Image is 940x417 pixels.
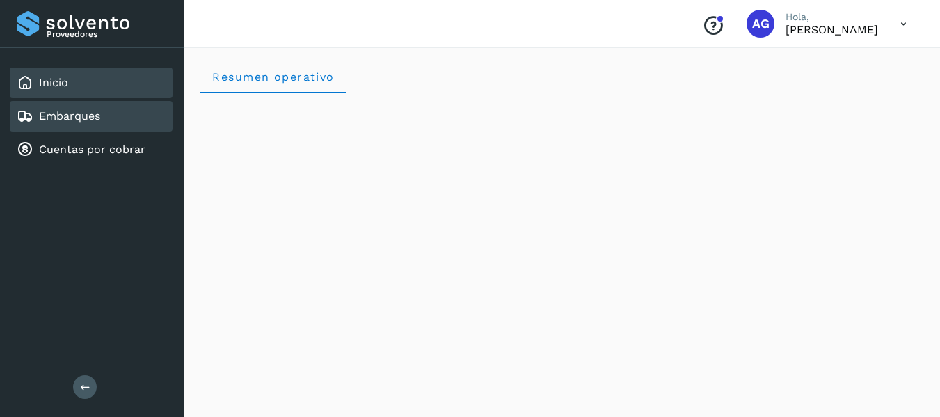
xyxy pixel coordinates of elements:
[10,68,173,98] div: Inicio
[10,101,173,132] div: Embarques
[786,11,878,23] p: Hola,
[39,109,100,123] a: Embarques
[39,76,68,89] a: Inicio
[39,143,145,156] a: Cuentas por cobrar
[212,70,335,84] span: Resumen operativo
[10,134,173,165] div: Cuentas por cobrar
[47,29,167,39] p: Proveedores
[786,23,878,36] p: ALFONSO García Flores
